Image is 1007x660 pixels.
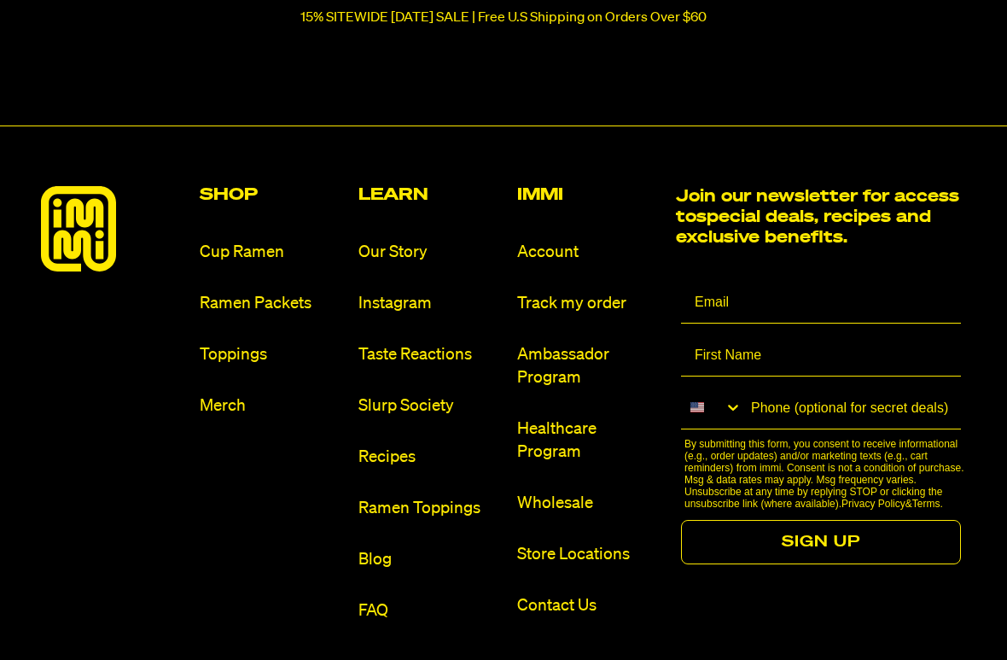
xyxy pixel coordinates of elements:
a: Privacy Policy [841,499,905,511]
a: Track my order [517,293,662,316]
a: Our Story [358,242,503,265]
button: Search Countries [681,388,742,429]
a: Terms [912,499,940,511]
h2: Join our newsletter for access to special deals, recipes and exclusive benefits. [676,187,966,248]
a: Instagram [358,293,503,316]
input: First Name [681,335,961,377]
input: Phone (optional for secret deals) [742,388,961,429]
a: Toppings [200,344,345,367]
a: Contact Us [517,595,662,618]
img: immieats [41,187,116,272]
a: Healthcare Program [517,418,662,464]
a: Merch [200,395,345,418]
a: Ambassador Program [517,344,662,390]
input: Email [681,282,961,324]
iframe: Marketing Popup [9,581,184,651]
a: Account [517,242,662,265]
a: Blog [358,549,503,572]
h2: Learn [358,187,503,204]
a: Cup Ramen [200,242,345,265]
p: 15% SITEWIDE [DATE] SALE | Free U.S Shipping on Orders Over $60 [300,10,707,26]
a: Ramen Toppings [358,498,503,521]
img: United States [690,401,704,415]
a: Wholesale [517,493,662,516]
h2: Immi [517,187,662,204]
button: SIGN UP [681,521,961,565]
h2: Shop [200,187,345,204]
a: Recipes [358,447,503,470]
a: Ramen Packets [200,293,345,316]
a: Slurp Society [358,395,503,418]
a: Store Locations [517,544,662,567]
a: Taste Reactions [358,344,503,367]
p: By submitting this form, you consent to receive informational (e.g., order updates) and/or market... [684,439,966,511]
a: FAQ [358,600,503,623]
